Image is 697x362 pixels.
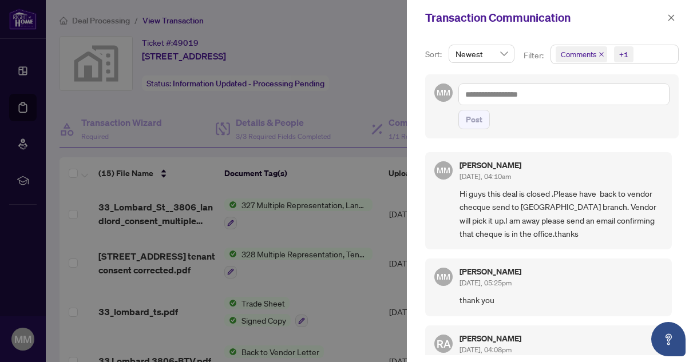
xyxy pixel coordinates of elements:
[619,49,628,60] div: +1
[456,45,508,62] span: Newest
[667,14,675,22] span: close
[437,336,451,352] span: RA
[599,51,604,57] span: close
[460,345,512,354] span: [DATE], 04:08pm
[460,172,511,181] span: [DATE], 04:10am
[651,322,686,356] button: Open asap
[437,164,450,177] span: MM
[437,86,450,99] span: MM
[425,48,444,61] p: Sort:
[425,9,664,26] div: Transaction Communication
[437,270,450,283] span: MM
[460,293,663,307] span: thank you
[524,49,545,62] p: Filter:
[458,110,490,129] button: Post
[460,161,521,169] h5: [PERSON_NAME]
[460,279,512,287] span: [DATE], 05:25pm
[460,187,663,241] span: Hi guys this deal is closed .Please have back to vendor checque send to [GEOGRAPHIC_DATA] branch....
[561,49,596,60] span: Comments
[460,268,521,276] h5: [PERSON_NAME]
[460,335,521,343] h5: [PERSON_NAME]
[556,46,607,62] span: Comments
